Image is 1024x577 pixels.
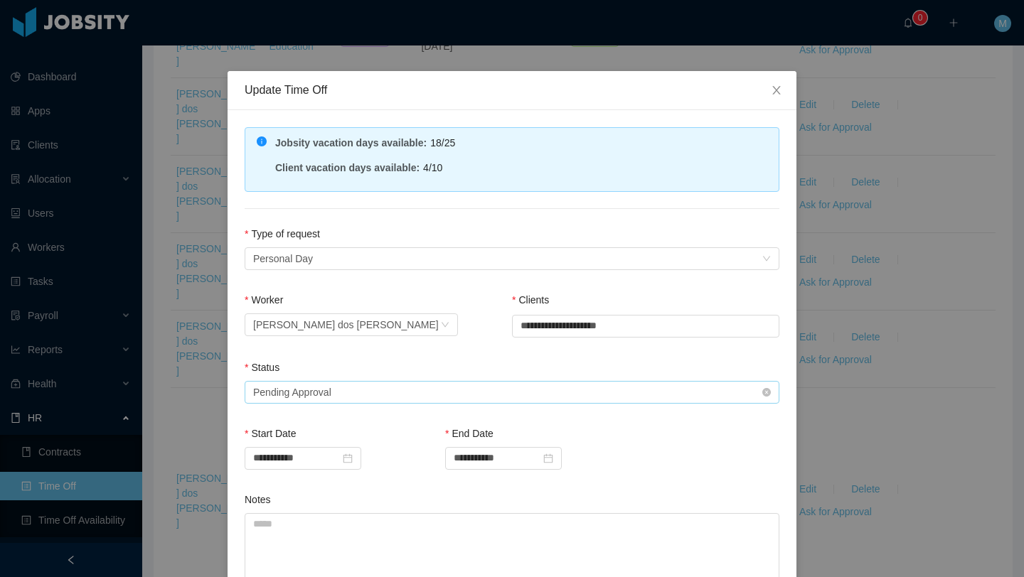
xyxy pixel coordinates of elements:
label: Status [245,362,279,373]
i: icon: calendar [543,453,553,463]
label: Notes [245,494,271,505]
span: 4/10 [423,162,442,173]
i: icon: info-circle [257,136,267,146]
button: Close [757,71,796,111]
div: Personal Day [253,248,313,269]
label: Start Date [245,428,296,439]
label: Clients [512,294,549,306]
label: End Date [445,428,494,439]
div: Pending Approval [253,382,331,403]
label: Worker [245,294,283,306]
span: 18/25 [430,137,455,149]
i: icon: calendar [343,453,353,463]
strong: Jobsity vacation days available : [275,137,427,149]
i: icon: close [771,85,782,96]
div: Caio Sobreiro dos Santos [253,314,439,335]
i: icon: close-circle [762,388,771,397]
strong: Client vacation days available : [275,162,420,173]
div: Update Time Off [245,82,779,98]
label: Type of request [245,228,320,239]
